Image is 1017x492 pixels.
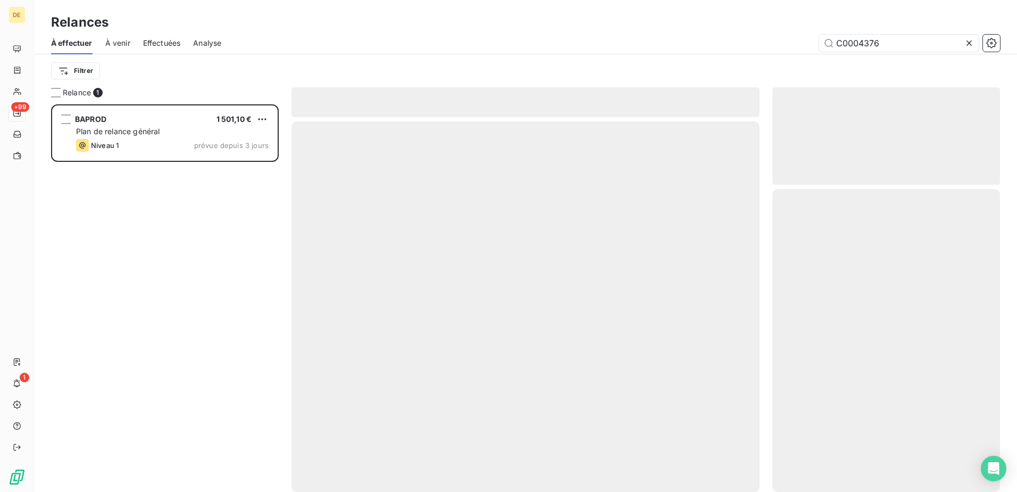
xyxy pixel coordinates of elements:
span: 1 [93,88,103,97]
span: BAPROD [75,114,106,124]
button: Filtrer [51,62,100,79]
span: Effectuées [143,38,181,48]
span: prévue depuis 3 jours [194,141,269,150]
span: Relance [63,87,91,98]
input: Rechercher [819,35,979,52]
span: Analyse [193,38,221,48]
span: Plan de relance général [76,127,160,136]
div: Open Intercom Messenger [981,456,1006,481]
div: grid [51,104,279,492]
h3: Relances [51,13,109,32]
span: +99 [11,102,29,112]
span: À effectuer [51,38,93,48]
span: 1 [20,373,29,382]
div: DE [9,6,26,23]
img: Logo LeanPay [9,469,26,486]
span: À venir [105,38,130,48]
span: 1 501,10 € [216,114,252,124]
span: Niveau 1 [91,141,119,150]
